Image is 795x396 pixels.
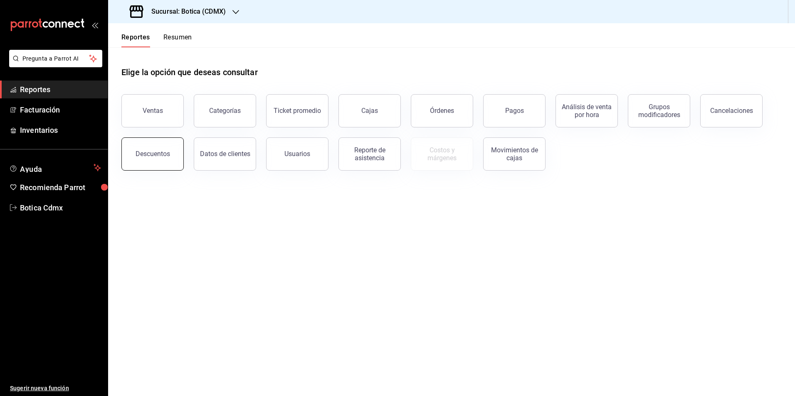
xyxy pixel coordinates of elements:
div: Datos de clientes [200,150,250,158]
div: Costos y márgenes [416,146,468,162]
button: Ticket promedio [266,94,328,127]
button: Datos de clientes [194,137,256,171]
div: Movimientos de cajas [489,146,540,162]
button: Cancelaciones [700,94,763,127]
button: Categorías [194,94,256,127]
span: Recomienda Parrot [20,182,101,193]
button: Ventas [121,94,184,127]
div: Usuarios [284,150,310,158]
div: Descuentos [136,150,170,158]
div: Categorías [209,107,241,115]
div: Ticket promedio [274,107,321,115]
span: Sugerir nueva función [10,384,101,393]
button: Usuarios [266,137,328,171]
button: Grupos modificadores [628,94,690,127]
div: Órdenes [430,107,454,115]
button: Reporte de asistencia [338,137,401,171]
button: Cajas [338,94,401,127]
span: Ayuda [20,163,90,173]
button: Descuentos [121,137,184,171]
h3: Sucursal: Botica (CDMX) [145,7,226,17]
div: Ventas [143,107,163,115]
div: Grupos modificadores [633,103,685,119]
button: Análisis de venta por hora [556,94,618,127]
a: Pregunta a Parrot AI [6,60,102,69]
button: Movimientos de cajas [483,137,546,171]
button: Pregunta a Parrot AI [9,50,102,67]
div: Reporte de asistencia [344,146,395,162]
span: Facturación [20,104,101,115]
div: Cajas [361,107,378,115]
span: Reportes [20,84,101,95]
span: Botica Cdmx [20,202,101,213]
div: Cancelaciones [710,107,753,115]
button: Resumen [163,33,192,47]
button: open_drawer_menu [91,22,98,28]
button: Órdenes [411,94,473,127]
div: Pagos [505,107,524,115]
button: Contrata inventarios para ver este reporte [411,137,473,171]
button: Reportes [121,33,150,47]
button: Pagos [483,94,546,127]
span: Pregunta a Parrot AI [22,54,89,63]
h1: Elige la opción que deseas consultar [121,66,258,78]
div: Análisis de venta por hora [561,103,612,119]
span: Inventarios [20,125,101,136]
div: navigation tabs [121,33,192,47]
